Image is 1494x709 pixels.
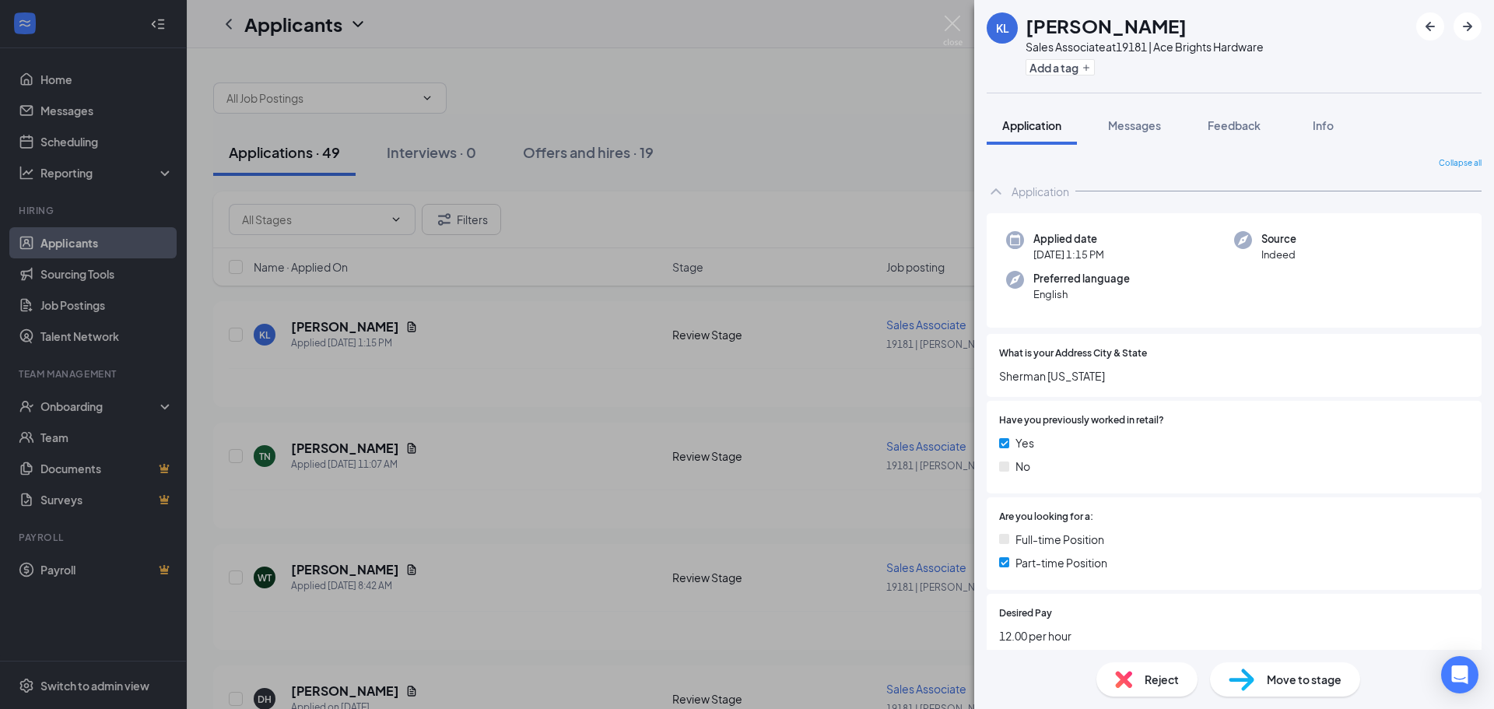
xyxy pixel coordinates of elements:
[999,413,1164,428] span: Have you previously worked in retail?
[1026,59,1095,75] button: PlusAdd a tag
[1026,39,1264,54] div: Sales Associate at 19181 | Ace Brights Hardware
[1458,17,1477,36] svg: ArrowRight
[1261,231,1296,247] span: Source
[1002,118,1061,132] span: Application
[1145,671,1179,688] span: Reject
[1439,157,1482,170] span: Collapse all
[1015,531,1104,548] span: Full-time Position
[1033,231,1104,247] span: Applied date
[1033,247,1104,262] span: [DATE] 1:15 PM
[999,346,1147,361] span: What is your Address City & State
[1015,458,1030,475] span: No
[1033,286,1130,302] span: English
[1313,118,1334,132] span: Info
[1015,554,1107,571] span: Part-time Position
[1108,118,1161,132] span: Messages
[1421,17,1440,36] svg: ArrowLeftNew
[999,606,1052,621] span: Desired Pay
[999,367,1469,384] span: Sherman [US_STATE]
[1012,184,1069,199] div: Application
[1261,247,1296,262] span: Indeed
[1082,63,1091,72] svg: Plus
[999,510,1093,525] span: Are you looking for a:
[1026,12,1187,39] h1: [PERSON_NAME]
[1208,118,1261,132] span: Feedback
[1416,12,1444,40] button: ArrowLeftNew
[1441,656,1478,693] div: Open Intercom Messenger
[987,182,1005,201] svg: ChevronUp
[1267,671,1341,688] span: Move to stage
[1015,434,1034,451] span: Yes
[999,627,1469,644] span: 12.00 per hour
[996,20,1009,36] div: KL
[1454,12,1482,40] button: ArrowRight
[1033,271,1130,286] span: Preferred language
